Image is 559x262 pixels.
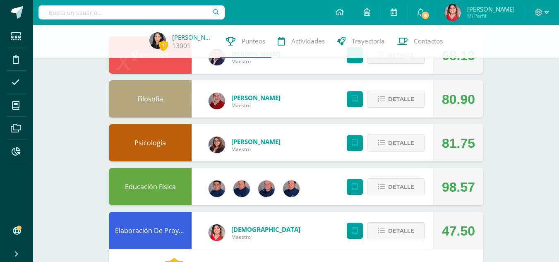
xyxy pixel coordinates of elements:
[209,93,225,109] img: 376c7746482b10c11e82ae485ca64299.png
[231,225,300,233] a: [DEMOGRAPHIC_DATA]
[467,12,515,19] span: Mi Perfil
[258,180,275,197] img: 5e561b1b4745f30dac10328f2370a0d4.png
[367,178,425,195] button: Detalle
[231,137,281,146] a: [PERSON_NAME]
[231,233,300,240] span: Maestro
[172,33,214,41] a: [PERSON_NAME]
[172,41,191,50] a: 13001
[283,180,300,197] img: 9ecbe07bdee1ad8edd933d8244312c74.png
[388,135,414,151] span: Detalle
[352,37,385,46] span: Trayectoria
[109,168,192,205] div: Educación Física
[388,91,414,107] span: Detalle
[231,94,281,102] a: [PERSON_NAME]
[467,5,515,13] span: [PERSON_NAME]
[209,180,225,197] img: 4006fe33169205415d824d67e5edd571.png
[233,180,250,197] img: 1c38046ccfa38abdac5b3f2345700fb5.png
[442,81,475,118] div: 80.90
[209,137,225,153] img: 29f1bf3cfcf04feb6792133f3625739e.png
[209,224,225,241] img: d7d93d41818b2a4738bb19da7f92db8c.png
[442,125,475,162] div: 81.75
[242,37,265,46] span: Punteos
[367,222,425,239] button: Detalle
[149,32,166,49] img: e5c705e52a8ddf85ed9df4af02a83419.png
[231,102,281,109] span: Maestro
[109,124,192,161] div: Psicología
[388,223,414,238] span: Detalle
[231,146,281,153] span: Maestro
[367,135,425,151] button: Detalle
[291,37,325,46] span: Actividades
[331,25,391,58] a: Trayectoria
[220,25,271,58] a: Punteos
[414,37,443,46] span: Contactos
[442,168,475,206] div: 98.57
[159,40,168,50] span: 1
[231,58,281,65] span: Maestro
[109,212,192,249] div: Elaboración De Proyectos
[391,25,449,58] a: Contactos
[271,25,331,58] a: Actividades
[388,179,414,195] span: Detalle
[444,4,461,21] img: 1f42d0250f0c2d94fd93832b9b2e1ee8.png
[109,80,192,118] div: Filosofía
[38,5,225,19] input: Busca un usuario...
[421,11,430,20] span: 8
[442,212,475,250] div: 47.50
[367,91,425,108] button: Detalle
